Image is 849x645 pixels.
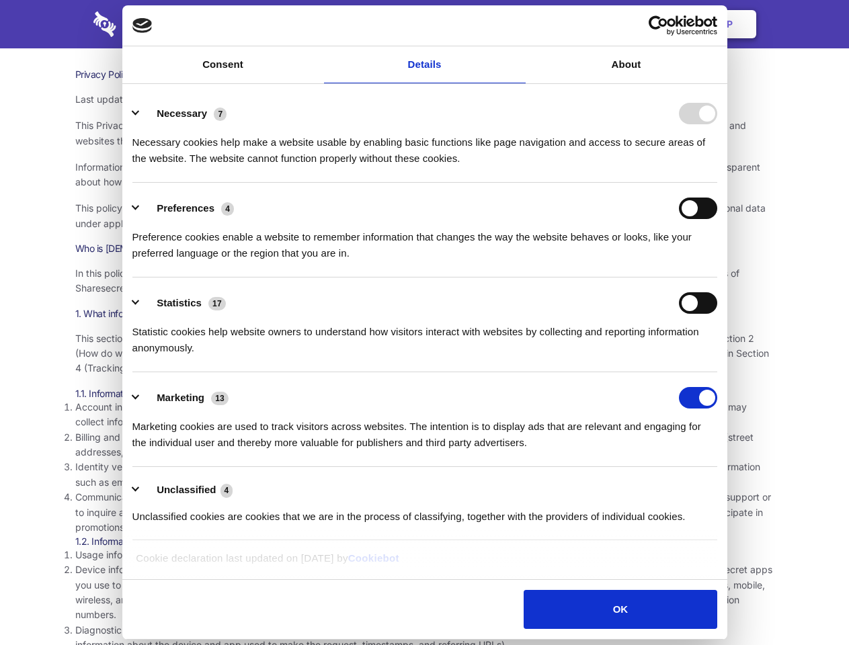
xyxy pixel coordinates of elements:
[75,308,261,319] span: 1. What information do we collect about you?
[75,491,771,533] span: Communications and submissions. You may choose to provide us with information when you communicat...
[75,564,772,620] span: Device information. We may collect information from and about the device you use to access our se...
[211,392,229,405] span: 13
[126,550,723,576] div: Cookie declaration last updated on [DATE] by
[75,388,210,399] span: 1.1. Information you provide to us
[75,202,766,228] span: This policy uses the term “personal data” to refer to information that is related to an identifie...
[75,549,640,560] span: Usage information. We collect information about how you interact with our services, when and for ...
[75,431,754,458] span: Billing and payment information. In order to purchase a service, you may need to provide us with ...
[75,69,774,81] h1: Privacy Policy
[157,297,202,308] label: Statistics
[132,219,717,261] div: Preference cookies enable a website to remember information that changes the way the website beha...
[75,401,747,427] span: Account information. Our services generally require you to create an account before you can acces...
[75,243,210,254] span: Who is [DEMOGRAPHIC_DATA]?
[93,11,208,37] img: logo-wordmark-white-trans-d4663122ce5f474addd5e946df7df03e33cb6a1c49d2221995e7729f52c070b2.svg
[157,202,214,214] label: Preferences
[214,107,227,121] span: 7
[132,292,235,314] button: Statistics (17)
[395,3,453,45] a: Pricing
[132,198,243,219] button: Preferences (4)
[75,120,746,146] span: This Privacy Policy describes how we process and handle data provided to Sharesecret in connectio...
[157,107,207,119] label: Necessary
[610,3,668,45] a: Login
[157,392,204,403] label: Marketing
[132,482,241,499] button: Unclassified (4)
[122,46,324,83] a: Consent
[75,461,760,487] span: Identity verification information. Some services require you to verify your identity as part of c...
[221,202,234,216] span: 4
[75,267,739,294] span: In this policy, “Sharesecret,” “we,” “us,” and “our” refer to Sharesecret Inc., a U.S. company. S...
[132,314,717,356] div: Statistic cookies help website owners to understand how visitors interact with websites by collec...
[132,103,235,124] button: Necessary (7)
[545,3,607,45] a: Contact
[132,18,153,33] img: logo
[600,15,717,36] a: Usercentrics Cookiebot - opens in a new window
[526,46,727,83] a: About
[132,124,717,167] div: Necessary cookies help make a website usable by enabling basic functions like page navigation and...
[75,333,769,374] span: This section describes the various types of information we collect from and about you. To underst...
[524,590,717,629] button: OK
[132,499,717,525] div: Unclassified cookies are cookies that we are in the process of classifying, together with the pro...
[132,387,237,408] button: Marketing (13)
[220,484,233,497] span: 4
[208,297,226,310] span: 17
[75,92,774,107] p: Last updated: [DATE]
[132,408,717,451] div: Marketing cookies are used to track visitors across websites. The intention is to display ads tha...
[75,161,760,187] span: Information security and privacy are at the heart of what Sharesecret values and promotes as a co...
[348,552,399,564] a: Cookiebot
[75,535,290,547] span: 1.2. Information collected when you use our services
[324,46,526,83] a: Details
